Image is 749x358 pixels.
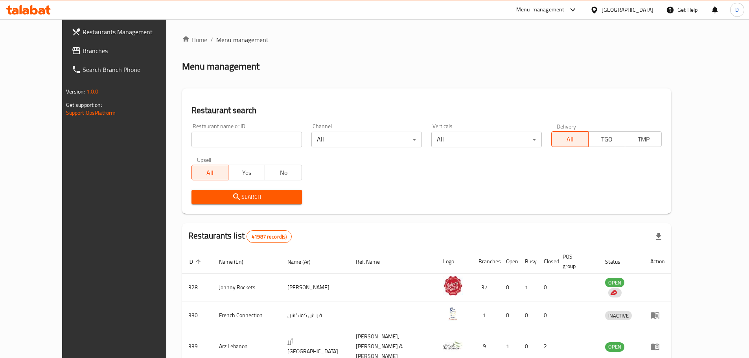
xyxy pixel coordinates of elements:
nav: breadcrumb [182,35,672,44]
img: Arz Lebanon [443,335,463,355]
span: Name (En) [219,257,254,266]
span: Yes [232,167,262,178]
div: Menu [650,342,665,351]
img: delivery hero logo [610,289,617,296]
th: Action [644,250,671,274]
span: Get support on: [66,100,102,110]
div: INACTIVE [605,311,632,320]
li: / [210,35,213,44]
button: No [265,165,302,180]
td: French Connection [213,301,282,329]
td: 0 [537,301,556,329]
th: Branches [472,250,500,274]
span: Ref. Name [356,257,390,266]
button: All [551,131,588,147]
td: 0 [500,301,519,329]
img: French Connection [443,304,463,323]
td: 1 [519,274,537,301]
td: 0 [519,301,537,329]
div: All [431,132,542,147]
td: 37 [472,274,500,301]
h2: Restaurant search [191,105,662,116]
div: [GEOGRAPHIC_DATA] [602,6,653,14]
h2: Menu management [182,60,259,73]
span: Restaurants Management [83,27,181,37]
div: Indicates that the vendor menu management has been moved to DH Catalog service [608,288,622,297]
button: Yes [228,165,265,180]
span: D [735,6,739,14]
div: Export file [649,227,668,246]
span: Search [198,192,296,202]
td: 0 [537,274,556,301]
div: Menu-management [516,5,565,15]
button: TMP [625,131,662,147]
span: 41987 record(s) [247,233,291,241]
th: Logo [437,250,472,274]
button: All [191,165,228,180]
h2: Restaurants list [188,230,292,243]
td: Johnny Rockets [213,274,282,301]
th: Open [500,250,519,274]
td: 1 [472,301,500,329]
span: Version: [66,86,85,97]
span: 1.0.0 [86,86,99,97]
span: TGO [592,134,622,145]
div: All [311,132,422,147]
img: Johnny Rockets [443,276,463,296]
span: ID [188,257,203,266]
span: POS group [563,252,589,271]
th: Busy [519,250,537,274]
span: Branches [83,46,181,55]
div: Total records count [247,230,292,243]
a: Home [182,35,207,44]
a: Search Branch Phone [65,60,187,79]
span: Name (Ar) [287,257,321,266]
a: Restaurants Management [65,22,187,41]
td: 0 [500,274,519,301]
a: Branches [65,41,187,60]
a: Support.OpsPlatform [66,108,116,118]
th: Closed [537,250,556,274]
span: INACTIVE [605,311,632,320]
button: TGO [588,131,625,147]
span: No [268,167,298,178]
span: OPEN [605,278,624,287]
label: Upsell [197,157,212,162]
span: Search Branch Phone [83,65,181,74]
div: Menu [650,310,665,320]
span: TMP [628,134,659,145]
button: Search [191,190,302,204]
td: فرنش كونكشن [281,301,350,329]
input: Search for restaurant name or ID.. [191,132,302,147]
td: 328 [182,274,213,301]
label: Delivery [557,123,576,129]
span: Status [605,257,631,266]
span: Menu management [216,35,269,44]
span: All [195,167,225,178]
span: OPEN [605,342,624,351]
span: All [555,134,585,145]
td: [PERSON_NAME] [281,274,350,301]
td: 330 [182,301,213,329]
